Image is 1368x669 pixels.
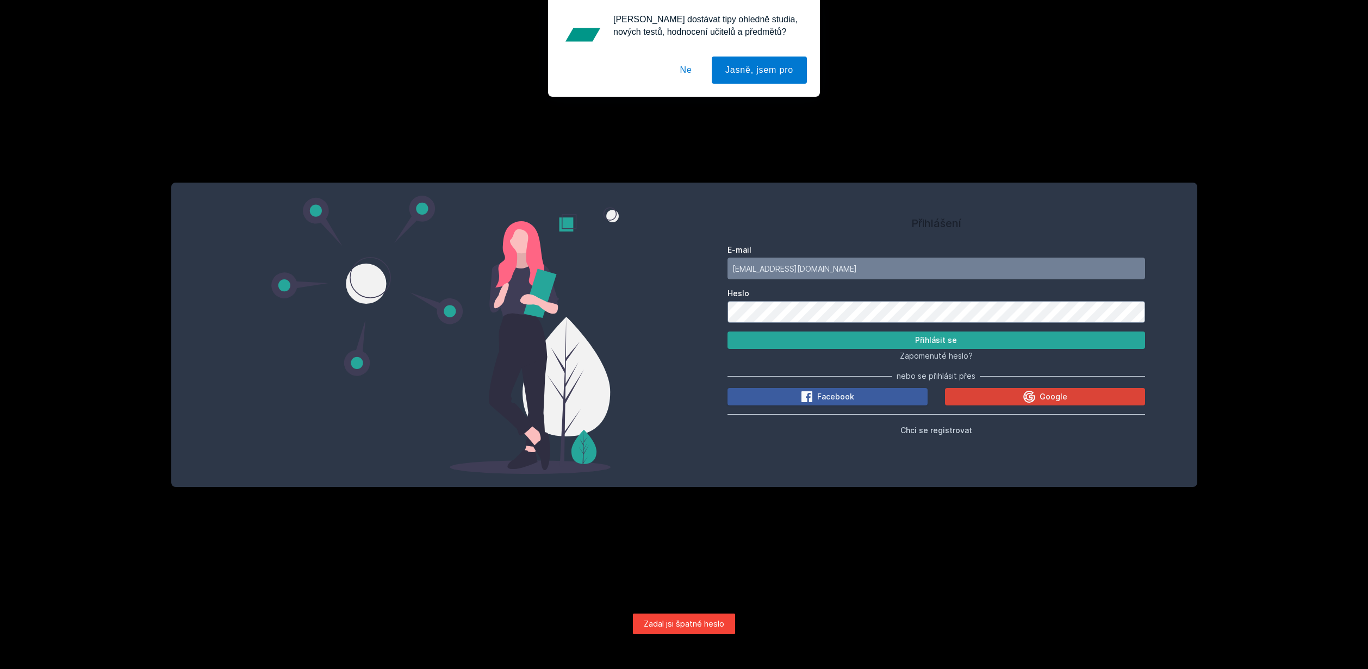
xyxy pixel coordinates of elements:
span: Facebook [817,391,854,402]
button: Google [945,388,1145,405]
h1: Přihlášení [727,215,1145,232]
button: Jasně, jsem pro [712,57,807,84]
span: Zapomenuté heslo? [900,351,973,360]
label: Heslo [727,288,1145,299]
button: Přihlásit se [727,332,1145,349]
span: Google [1040,391,1067,402]
button: Chci se registrovat [900,423,972,436]
input: Tvoje e-mailová adresa [727,258,1145,279]
div: [PERSON_NAME] dostávat tipy ohledně studia, nových testů, hodnocení učitelů a předmětů? [605,13,807,38]
label: E-mail [727,245,1145,255]
button: Facebook [727,388,928,405]
button: Ne [667,57,706,84]
img: notification icon [561,13,605,57]
div: Zadal jsi špatné heslo [633,614,735,634]
span: Chci se registrovat [900,426,972,435]
span: nebo se přihlásit přes [897,371,975,382]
